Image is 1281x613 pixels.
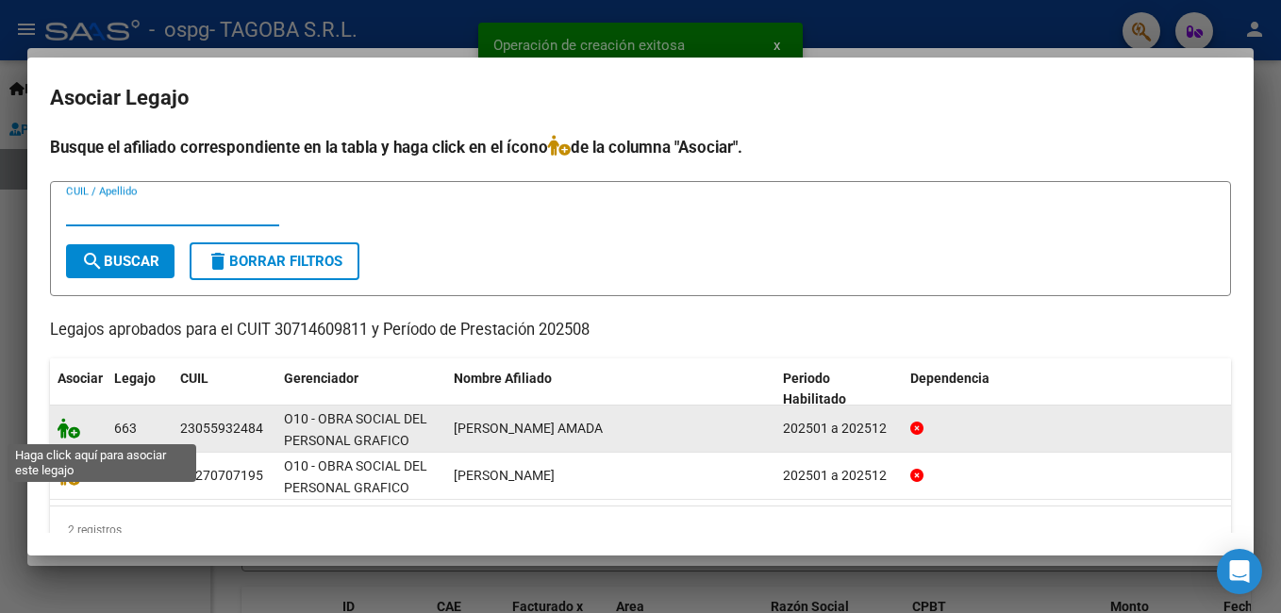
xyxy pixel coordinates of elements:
span: 586 [114,468,137,483]
div: 27270707195 [180,465,263,487]
span: Dependencia [910,371,990,386]
span: Periodo Habilitado [783,371,846,407]
span: O10 - OBRA SOCIAL DEL PERSONAL GRAFICO [284,411,427,448]
span: O10 - OBRA SOCIAL DEL PERSONAL GRAFICO [284,458,427,495]
span: Buscar [81,253,159,270]
span: 663 [114,421,137,436]
mat-icon: search [81,250,104,273]
span: ROMERO MILKA AMADA [454,421,603,436]
div: 202501 a 202512 [783,418,895,439]
datatable-header-cell: Dependencia [903,358,1232,421]
span: Asociar [58,371,103,386]
h4: Busque el afiliado correspondiente en la tabla y haga click en el ícono de la columna "Asociar". [50,135,1231,159]
datatable-header-cell: Gerenciador [276,358,446,421]
div: 23055932484 [180,418,263,439]
span: Nombre Afiliado [454,371,552,386]
mat-icon: delete [207,250,229,273]
span: SILVA MARIA SOLEDAD [454,468,555,483]
span: Borrar Filtros [207,253,342,270]
span: Gerenciador [284,371,358,386]
div: Open Intercom Messenger [1217,549,1262,594]
div: 2 registros [50,506,1231,554]
h2: Asociar Legajo [50,80,1231,116]
span: CUIL [180,371,208,386]
datatable-header-cell: Nombre Afiliado [446,358,775,421]
p: Legajos aprobados para el CUIT 30714609811 y Período de Prestación 202508 [50,319,1231,342]
datatable-header-cell: Legajo [107,358,173,421]
button: Borrar Filtros [190,242,359,280]
span: Legajo [114,371,156,386]
div: 202501 a 202512 [783,465,895,487]
button: Buscar [66,244,175,278]
datatable-header-cell: Asociar [50,358,107,421]
datatable-header-cell: Periodo Habilitado [775,358,903,421]
datatable-header-cell: CUIL [173,358,276,421]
